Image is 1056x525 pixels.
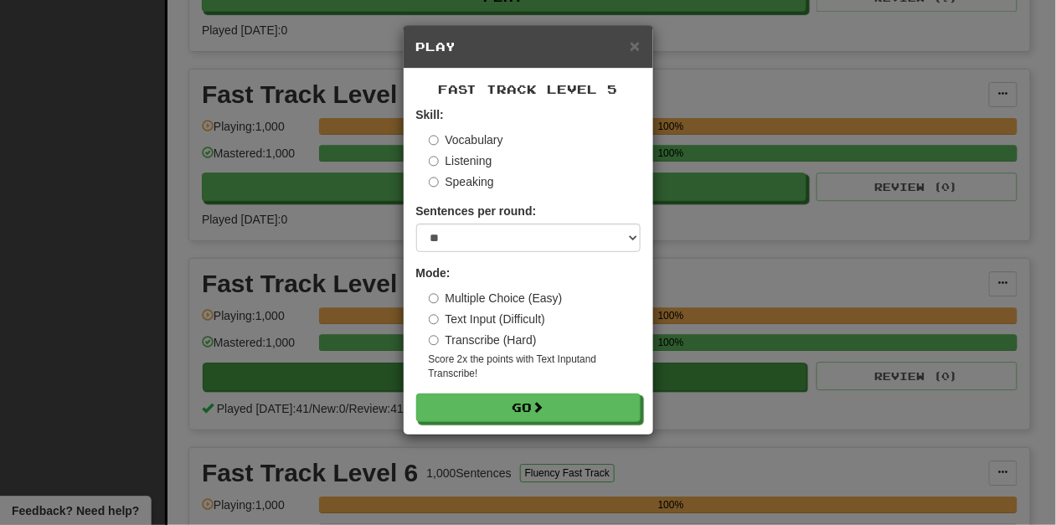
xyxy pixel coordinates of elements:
label: Vocabulary [429,131,503,148]
small: Score 2x the points with Text Input and Transcribe ! [429,353,641,381]
input: Speaking [429,177,440,188]
button: Close [630,37,640,54]
label: Speaking [429,173,494,190]
span: Fast Track Level 5 [439,82,618,96]
input: Listening [429,156,440,167]
input: Transcribe (Hard) [429,335,440,346]
h5: Play [416,39,641,55]
label: Multiple Choice (Easy) [429,290,563,306]
label: Sentences per round: [416,203,537,219]
span: × [630,36,640,55]
strong: Mode: [416,266,451,280]
label: Transcribe (Hard) [429,332,537,348]
label: Text Input (Difficult) [429,311,546,327]
input: Multiple Choice (Easy) [429,293,440,304]
input: Text Input (Difficult) [429,314,440,325]
label: Listening [429,152,492,169]
input: Vocabulary [429,135,440,146]
strong: Skill: [416,108,444,121]
button: Go [416,394,641,422]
